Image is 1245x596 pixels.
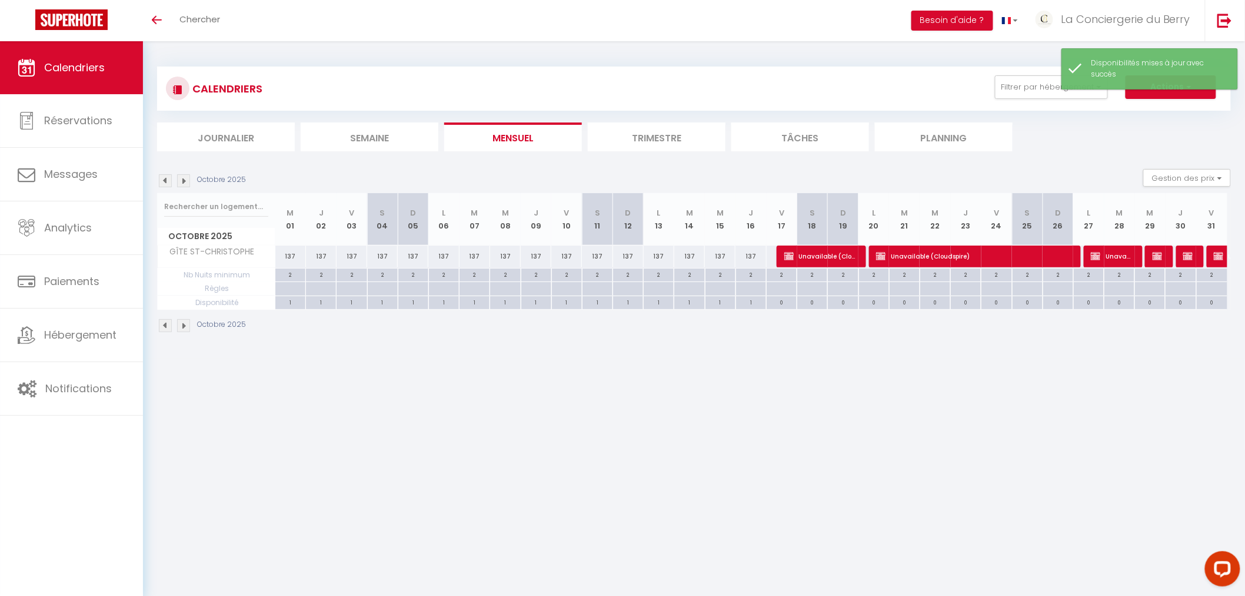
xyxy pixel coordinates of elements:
div: 0 [890,296,920,307]
div: 2 [797,269,827,280]
img: ... [1036,11,1053,28]
span: Analytics [44,220,92,235]
div: 1 [552,296,582,307]
th: 05 [398,193,428,246]
th: 21 [889,193,920,246]
abbr: J [534,207,538,218]
th: 17 [767,193,797,246]
div: 2 [275,269,305,280]
div: 137 [428,246,459,267]
div: 2 [613,269,643,280]
div: 137 [275,246,306,267]
abbr: M [686,207,693,218]
div: 2 [1135,269,1165,280]
abbr: V [1209,207,1214,218]
abbr: L [1087,207,1090,218]
p: Octobre 2025 [197,174,246,186]
div: 0 [951,296,981,307]
abbr: L [657,207,661,218]
div: 137 [398,246,428,267]
img: Super Booking [35,9,108,30]
span: Règles [158,282,275,295]
div: 0 [981,296,1011,307]
span: Hébergement [44,327,116,342]
div: 2 [674,269,704,280]
th: 31 [1196,193,1227,246]
abbr: M [471,207,478,218]
h3: CALENDRIERS [189,75,262,102]
div: 2 [890,269,920,280]
span: Unavailable (Cloudspire) [876,245,1070,267]
span: Calendriers [44,60,105,75]
div: 0 [797,296,827,307]
div: 2 [767,269,797,280]
div: 2 [828,269,858,280]
abbr: J [319,207,324,218]
div: 137 [705,246,735,267]
th: 24 [981,193,1012,246]
span: Unavailable (Cloudspire) [1091,245,1131,267]
div: 0 [767,296,797,307]
div: 2 [1104,269,1134,280]
div: 0 [1013,296,1043,307]
li: Trimestre [588,122,725,151]
li: Planning [875,122,1013,151]
div: 2 [1043,269,1073,280]
abbr: J [964,207,968,218]
abbr: M [901,207,908,218]
th: 23 [951,193,981,246]
th: 15 [705,193,735,246]
div: 137 [490,246,521,267]
abbr: L [872,207,876,218]
abbr: V [349,207,354,218]
img: logout [1217,13,1232,28]
div: 2 [552,269,582,280]
abbr: D [625,207,631,218]
th: 19 [828,193,858,246]
div: 1 [490,296,520,307]
div: 1 [460,296,490,307]
th: 12 [613,193,644,246]
div: 137 [337,246,367,267]
abbr: S [1025,207,1030,218]
th: 14 [674,193,705,246]
span: Nb Nuits minimum [158,269,275,282]
th: 10 [551,193,582,246]
div: 1 [306,296,336,307]
div: 137 [460,246,490,267]
th: 01 [275,193,306,246]
abbr: V [779,207,784,218]
th: 02 [306,193,337,246]
div: 2 [521,269,551,280]
abbr: V [994,207,999,218]
div: 1 [736,296,766,307]
div: 1 [644,296,674,307]
div: 0 [1197,296,1227,307]
span: Unavailable (Cloudspire) [1183,245,1193,267]
div: 1 [613,296,643,307]
div: 2 [1074,269,1104,280]
div: 137 [582,246,612,267]
abbr: J [1179,207,1183,218]
iframe: LiveChat chat widget [1196,547,1245,596]
th: 13 [644,193,674,246]
div: 2 [490,269,520,280]
span: Chercher [179,13,220,25]
th: 11 [582,193,612,246]
div: 0 [1043,296,1073,307]
div: 0 [1166,296,1196,307]
abbr: D [840,207,846,218]
div: 1 [368,296,398,307]
input: Rechercher un logement... [164,196,268,217]
th: 18 [797,193,828,246]
div: 137 [735,246,766,267]
th: 22 [920,193,950,246]
th: 08 [490,193,521,246]
div: 2 [398,269,428,280]
div: 2 [368,269,398,280]
abbr: M [1116,207,1123,218]
span: Unavailable (Cloudspire) [784,245,855,267]
div: 137 [306,246,337,267]
th: 25 [1012,193,1043,246]
th: 26 [1043,193,1073,246]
